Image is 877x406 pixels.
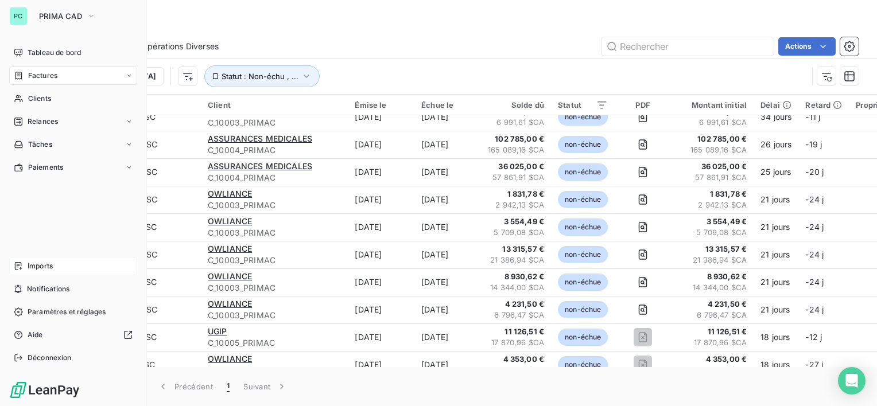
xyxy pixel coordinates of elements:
[28,139,52,150] span: Tâches
[28,48,81,58] span: Tableau de bord
[220,374,236,399] button: 1
[414,241,481,268] td: [DATE]
[678,189,747,200] span: 1 831,78 €
[414,131,481,158] td: [DATE]
[754,296,798,323] td: 21 jours
[754,241,798,268] td: 21 jours
[838,367,866,395] div: Open Intercom Messenger
[805,222,824,232] span: -24 j
[28,162,63,173] span: Paiements
[27,284,69,294] span: Notifications
[558,191,608,208] span: non-échue
[204,65,320,87] button: Statut : Non-échu , ...
[348,213,414,241] td: [DATE]
[208,161,312,171] span: ASSURANCES MEDICALES
[488,134,544,145] span: 102 785,00 €
[678,337,747,349] span: 17 870,96 $CA
[208,227,341,239] span: C_10003_PRIMAC
[805,139,822,149] span: -19 j
[678,216,747,228] span: 3 554,49 €
[678,299,747,310] span: 4 231,50 €
[805,277,824,287] span: -24 j
[421,100,474,110] div: Échue le
[488,299,544,310] span: 4 231,50 €
[678,365,747,376] span: 6 991,61 $CA
[805,332,822,342] span: -12 j
[488,326,544,338] span: 11 126,51 €
[414,213,481,241] td: [DATE]
[208,216,252,226] span: OWLIANCE
[208,189,252,198] span: OWLIANCE
[488,365,544,376] span: 6 991,61 $CA
[805,304,824,314] span: -24 j
[678,134,747,145] span: 102 785,00 €
[208,354,252,364] span: OWLIANCE
[754,131,798,158] td: 26 jours
[558,108,608,126] span: non-échue
[488,100,544,110] div: Solde dû
[208,117,341,128] span: C_10003_PRIMAC
[760,100,791,110] div: Délai
[28,93,51,104] span: Clients
[488,117,544,128] span: 6 991,61 $CA
[805,249,824,259] span: -24 j
[488,200,544,211] span: 2 942,13 $CA
[754,323,798,351] td: 18 jours
[414,158,481,186] td: [DATE]
[778,37,836,56] button: Actions
[348,158,414,186] td: [DATE]
[414,351,481,378] td: [DATE]
[678,244,747,255] span: 13 315,57 €
[558,356,608,373] span: non-échue
[754,268,798,296] td: 21 jours
[754,103,798,131] td: 34 jours
[208,244,252,253] span: OWLIANCE
[414,268,481,296] td: [DATE]
[558,301,608,318] span: non-échue
[488,271,544,283] span: 8 930,62 €
[414,186,481,213] td: [DATE]
[348,241,414,268] td: [DATE]
[488,354,544,365] span: 4 353,00 €
[9,381,80,399] img: Logo LeanPay
[678,255,747,266] span: 21 386,94 $CA
[488,216,544,228] span: 3 554,49 €
[348,131,414,158] td: [DATE]
[222,72,298,81] span: Statut : Non-échu , ...
[558,163,608,181] span: non-échue
[488,145,544,156] span: 165 089,16 $CA
[488,189,544,200] span: 1 831,78 €
[227,381,230,392] span: 1
[208,299,252,309] span: OWLIANCE
[488,161,544,173] span: 36 025,00 €
[39,11,82,21] span: PRIMA CAD
[141,41,219,52] span: Opérations Diverses
[348,351,414,378] td: [DATE]
[754,351,798,378] td: 18 jours
[805,100,842,110] div: Retard
[28,116,58,127] span: Relances
[208,310,341,321] span: C_10003_PRIMAC
[678,100,747,110] div: Montant initial
[754,186,798,213] td: 21 jours
[348,186,414,213] td: [DATE]
[9,7,28,25] div: PC
[348,103,414,131] td: [DATE]
[678,161,747,173] span: 36 025,00 €
[488,282,544,294] span: 14 344,00 $CA
[805,167,824,177] span: -20 j
[754,158,798,186] td: 25 jours
[208,255,341,266] span: C_10003_PRIMAC
[678,354,747,365] span: 4 353,00 €
[558,274,608,291] span: non-échue
[236,374,294,399] button: Suivant
[622,100,663,110] div: PDF
[28,71,57,81] span: Factures
[9,326,137,344] a: Aide
[678,282,747,294] span: 14 344,00 $CA
[414,296,481,323] td: [DATE]
[488,255,544,266] span: 21 386,94 $CA
[208,326,227,336] span: UGIP
[558,218,608,236] span: non-échue
[414,103,481,131] td: [DATE]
